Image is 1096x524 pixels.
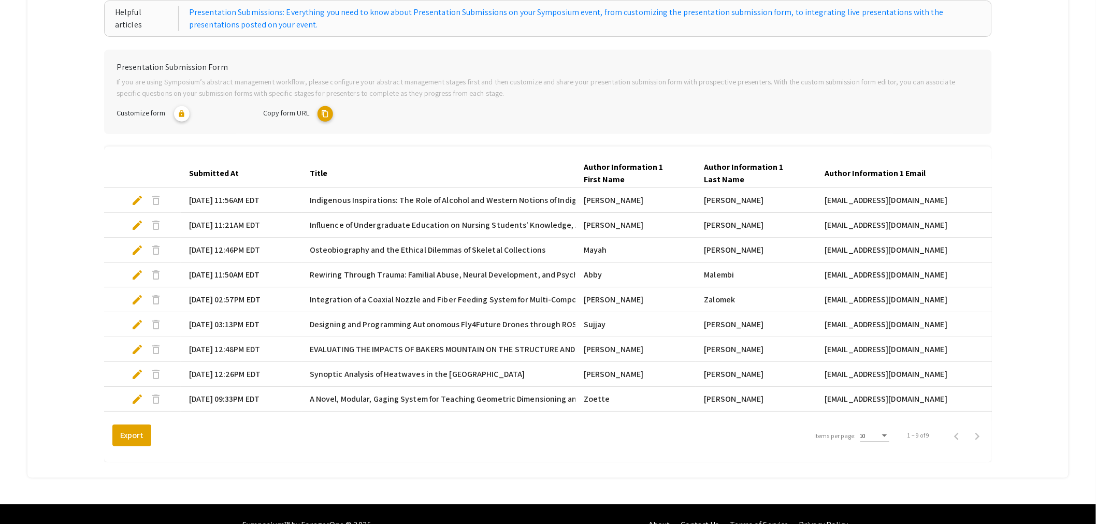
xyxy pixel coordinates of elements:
mat-cell: [PERSON_NAME] [575,213,696,238]
mat-cell: [EMAIL_ADDRESS][DOMAIN_NAME] [816,238,1003,263]
mat-cell: [EMAIL_ADDRESS][DOMAIN_NAME] [816,362,1003,387]
div: Author Information 1 Last Name [704,161,809,186]
span: Rewiring Through Trauma: Familial Abuse, Neural Development, and Psychiatric Outcomes in Adolescence [310,269,695,281]
mat-cell: [PERSON_NAME] [575,287,696,312]
span: EVALUATING THE IMPACTS OF BAKERS MOUNTAIN ON THE STRUCTURE AND STRENGTH OF STORM CELLS [310,343,680,356]
p: If you are using Symposium’s abstract management workflow, please configure your abstract managem... [117,76,979,98]
mat-cell: [PERSON_NAME] [696,337,817,362]
mat-cell: [DATE] 12:26PM EDT [181,362,301,387]
a: Presentation Submissions: Everything you need to know about Presentation Submissions on your Symp... [189,6,981,31]
div: Submitted At [189,167,239,180]
mat-cell: Malembi [696,263,817,287]
mat-cell: [PERSON_NAME] [696,312,817,337]
div: Author Information 1 Email [825,167,926,180]
mat-cell: Mayah [575,238,696,263]
mat-cell: [DATE] 09:33PM EDT [181,387,301,412]
mat-cell: Sujjay [575,312,696,337]
div: Author Information 1 Email [825,167,935,180]
button: Previous page [946,425,967,446]
span: Indigenous Inspirations: The Role of Alcohol and Western Notions of Indigeneity in Japanese Colon... [310,194,876,207]
div: Helpful articles [115,6,179,31]
mat-cell: [PERSON_NAME] [575,362,696,387]
mat-cell: Abby [575,263,696,287]
mat-cell: [DATE] 12:46PM EDT [181,238,301,263]
div: Title [310,167,337,180]
div: Title [310,167,327,180]
mat-select: Items per page: [860,432,889,440]
span: delete [150,244,162,256]
iframe: Chat [8,477,44,516]
span: edit [131,244,143,256]
span: edit [131,219,143,231]
mat-cell: [PERSON_NAME] [696,188,817,213]
div: Submitted At [189,167,248,180]
div: 1 – 9 of 9 [908,431,930,440]
span: edit [131,269,143,281]
mat-cell: Zalomek [696,287,817,312]
span: Synoptic Analysis of Heatwaves in the [GEOGRAPHIC_DATA] [310,368,525,381]
mat-cell: [EMAIL_ADDRESS][DOMAIN_NAME] [816,263,1003,287]
div: Author Information 1 Last Name [704,161,799,186]
span: delete [150,393,162,405]
mat-cell: [EMAIL_ADDRESS][DOMAIN_NAME] [816,312,1003,337]
mat-cell: [PERSON_NAME] [696,238,817,263]
mat-cell: [PERSON_NAME] [575,337,696,362]
div: Author Information 1 First Name [584,161,688,186]
button: Next page [967,425,988,446]
mat-icon: copy URL [318,106,333,122]
mat-cell: [EMAIL_ADDRESS][DOMAIN_NAME] [816,337,1003,362]
mat-cell: [EMAIL_ADDRESS][DOMAIN_NAME] [816,213,1003,238]
div: Author Information 1 First Name [584,161,679,186]
mat-cell: [DATE] 02:57PM EDT [181,287,301,312]
span: delete [150,368,162,381]
span: edit [131,194,143,207]
mat-cell: [EMAIL_ADDRESS][DOMAIN_NAME] [816,287,1003,312]
mat-cell: [EMAIL_ADDRESS][DOMAIN_NAME] [816,188,1003,213]
span: delete [150,294,162,306]
span: Integration of a Coaxial Nozzle and Fiber Feeding System for Multi-Component Direct Ink Writing (... [310,294,712,306]
mat-cell: [DATE] 12:48PM EDT [181,337,301,362]
mat-cell: [PERSON_NAME] [696,387,817,412]
mat-cell: [DATE] 11:56AM EDT [181,188,301,213]
span: edit [131,368,143,381]
span: edit [131,294,143,306]
mat-cell: [PERSON_NAME] [696,213,817,238]
mat-icon: lock [174,106,190,122]
span: delete [150,318,162,331]
span: Osteobiography and the Ethical Dilemmas of Skeletal Collections [310,244,545,256]
mat-cell: [PERSON_NAME] [575,188,696,213]
span: Customize form [117,108,165,118]
div: Items per page: [814,431,856,441]
span: delete [150,343,162,356]
span: A Novel, Modular, Gaging System for Teaching Geometric Dimensioning and Tolerancing [310,393,627,405]
span: 10 [860,432,866,440]
span: delete [150,269,162,281]
span: Influence of Undergraduate Education on Nursing Students' Knowledge, Attitudes, and Perceptions o... [310,219,731,231]
span: edit [131,318,143,331]
span: edit [131,343,143,356]
button: Export [112,425,151,446]
h6: Presentation Submission Form [117,62,979,72]
span: Copy form URL [263,108,309,118]
mat-cell: Zoette [575,387,696,412]
mat-cell: [EMAIL_ADDRESS][DOMAIN_NAME] [816,387,1003,412]
mat-cell: [PERSON_NAME] [696,362,817,387]
span: delete [150,194,162,207]
mat-cell: [DATE] 03:13PM EDT [181,312,301,337]
mat-cell: [DATE] 11:21AM EDT [181,213,301,238]
span: delete [150,219,162,231]
span: edit [131,393,143,405]
mat-cell: [DATE] 11:50AM EDT [181,263,301,287]
span: Designing and Programming Autonomous Fly4Future Drones through ROS2 [310,318,582,331]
